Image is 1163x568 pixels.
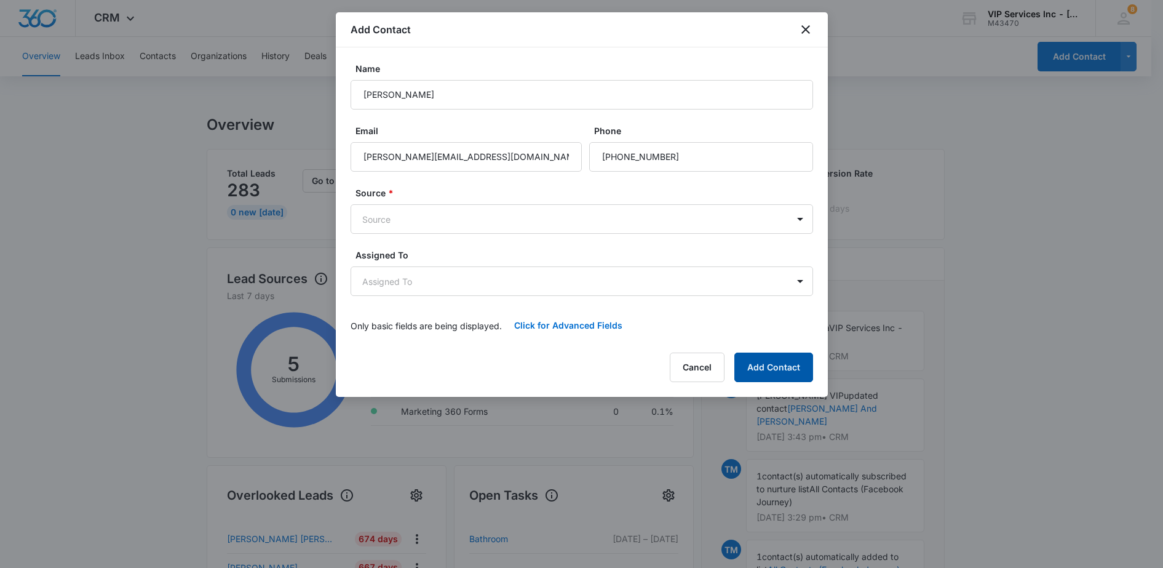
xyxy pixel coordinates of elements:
button: close [798,22,813,37]
input: Name [351,80,813,110]
h1: Add Contact [351,22,411,37]
p: Only basic fields are being displayed. [351,319,502,332]
input: Phone [589,142,813,172]
label: Phone [594,124,818,137]
button: Cancel [670,353,724,382]
label: Name [355,62,818,75]
label: Email [355,124,587,137]
button: Add Contact [734,353,813,382]
label: Assigned To [355,249,818,262]
input: Email [351,142,582,172]
label: Source [355,186,818,199]
button: Click for Advanced Fields [502,311,635,340]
